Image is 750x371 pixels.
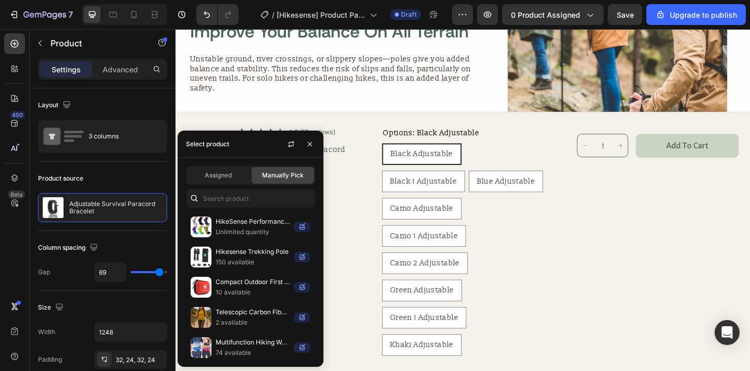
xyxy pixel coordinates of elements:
p: Telescopic Carbon Fiber Trekking Poles [216,307,290,317]
span: Khaki Adjustable [233,338,302,349]
span: Black 1 Adjustable [233,160,306,171]
img: collections [191,247,211,267]
span: Assigned [205,171,232,180]
span: Camo 2 Adjustable [233,249,309,260]
img: black paracord bracelet [12,116,55,153]
button: Add to cart [501,114,612,140]
p: Adjustable Survival Paracord Bracelet [69,200,162,215]
button: 7 [4,4,78,25]
p: 74 available [216,348,290,358]
p: Multifunction Hiking Waist Pack [216,337,290,348]
div: Layout [38,98,73,112]
p: Unstable ground, river crossings, or slippery slopes—poles give you added balance and stability. ... [16,28,329,69]
div: 3 columns [89,124,152,148]
span: Save [617,10,634,19]
div: Beta [8,190,25,199]
p: Product [51,37,139,49]
button: Save [608,4,642,25]
button: increment [476,114,492,139]
img: product feature img [43,197,64,218]
input: Search in Settings & Advanced [186,189,315,208]
img: collections [191,337,211,358]
div: Padding [38,355,62,364]
button: 0 product assigned [502,4,604,25]
p: Hikesense Trekking Pole [216,247,290,257]
button: Upgrade to publish [646,4,746,25]
span: 0 product assigned [511,9,580,20]
p: 10 available [216,287,290,298]
span: Black Adjustable [234,131,302,141]
iframe: Design area [176,29,750,371]
input: quantity [453,114,476,139]
span: Manually Pick [262,171,304,180]
p: HikeSense Performance Toe Socks [216,216,290,227]
span: / [272,9,274,20]
div: Select product [186,139,229,149]
span: [Hikesense] Product Page [277,9,366,20]
div: Size [38,301,66,315]
div: Column spacing [38,241,100,255]
div: Undo/Redo [196,4,239,25]
div: Gap [38,267,50,277]
legend: Options: Black Adjustable [224,107,331,119]
img: collections [191,216,211,237]
h1: Adjustable Survival Paracord Bracelet [68,125,189,149]
div: Upgrade to publish [655,9,737,20]
span: Camo 1 Adjustable [233,220,307,230]
span: Green 1 Adjustable [233,309,307,319]
p: Unlimited quantity [216,227,290,237]
p: Settings [52,64,81,75]
input: Auto [95,323,167,341]
span: Draft [401,10,417,19]
span: Blue Adjustable [328,160,391,171]
span: Green Adjustable [233,279,303,289]
p: 7 [68,8,73,21]
p: Compact Outdoor First Aid Kit [216,277,290,287]
p: Advanced [103,64,138,75]
div: Product source [38,174,83,183]
div: Width [38,327,55,337]
img: collections [191,277,211,298]
div: 32, 24, 32, 24 [116,355,165,365]
span: Camo Adjustable [233,190,302,200]
p: 150 available [216,257,290,267]
div: $35.98 [68,148,189,161]
div: 450 [10,111,25,119]
div: Open Intercom Messenger [715,320,740,345]
p: 4.7 (17 reviews) [123,109,174,116]
div: Add to cart [534,122,580,132]
input: Auto [95,263,126,282]
button: decrement [437,114,453,139]
p: 2 available [216,317,290,328]
img: collections [191,307,211,328]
